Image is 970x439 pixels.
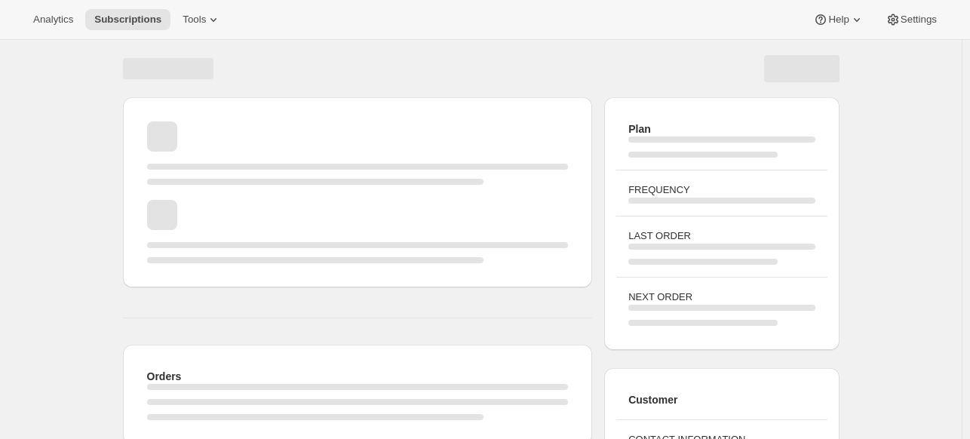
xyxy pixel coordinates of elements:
span: Subscriptions [94,14,161,26]
button: Settings [876,9,946,30]
h3: LAST ORDER [628,229,815,244]
button: Analytics [24,9,82,30]
h3: FREQUENCY [628,183,815,198]
h2: Plan [628,121,815,137]
button: Help [804,9,873,30]
span: Settings [901,14,937,26]
h2: Orders [147,369,569,384]
h2: Customer [628,392,815,407]
span: Analytics [33,14,73,26]
span: Help [828,14,849,26]
h3: NEXT ORDER [628,290,815,305]
button: Subscriptions [85,9,170,30]
span: Tools [183,14,206,26]
button: Tools [173,9,230,30]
